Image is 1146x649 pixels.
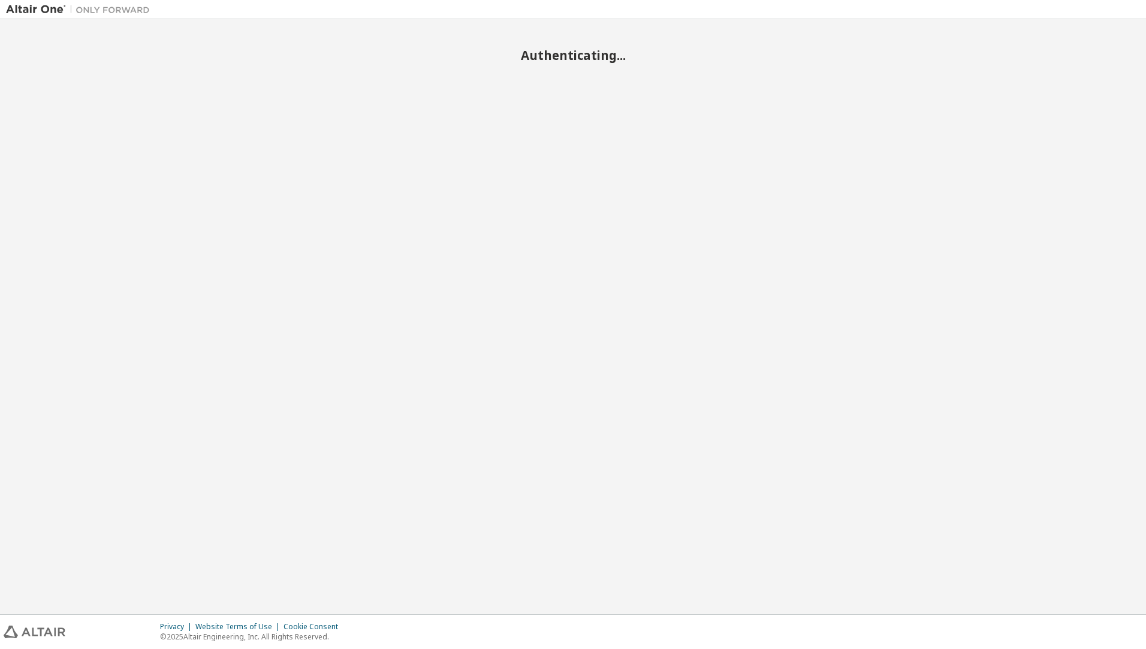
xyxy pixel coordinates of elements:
[195,622,284,632] div: Website Terms of Use
[160,632,345,642] p: © 2025 Altair Engineering, Inc. All Rights Reserved.
[6,47,1140,63] h2: Authenticating...
[4,626,65,638] img: altair_logo.svg
[6,4,156,16] img: Altair One
[284,622,345,632] div: Cookie Consent
[160,622,195,632] div: Privacy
